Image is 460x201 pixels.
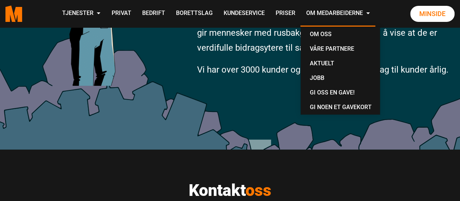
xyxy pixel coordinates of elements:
a: Priser [270,1,300,27]
a: Om Medarbeiderne [300,1,375,27]
a: Tjenester [57,1,106,27]
a: Bedrift [136,1,170,27]
a: Borettslag [170,1,218,27]
a: Våre partnere [304,42,377,56]
a: Gi oss en gave! [304,85,377,100]
a: Gi noen et gavekort [304,100,377,115]
a: Kundeservice [218,1,270,27]
h2: Kontakt [17,181,443,200]
a: Aktuelt [304,56,377,71]
a: Privat [106,1,136,27]
a: Om oss [304,27,377,42]
span: oss [245,181,271,200]
span: Vi har over 3000 kunder og leverer 25000 oppdrag til kunder årlig. [197,65,448,75]
span: Vi hjelper deg med flytting og avfallshåndtering, samtidig som vi gir mennesker med rusbakgrunn e... [197,13,445,53]
a: Minside [410,6,455,22]
a: Jobb [304,71,377,85]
